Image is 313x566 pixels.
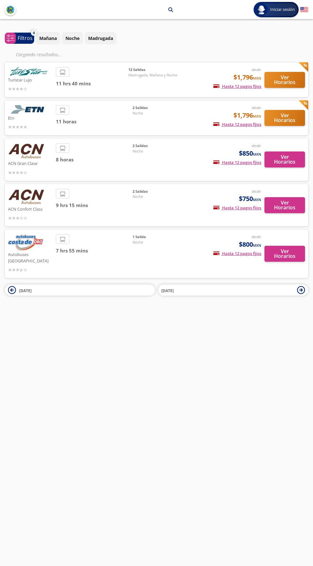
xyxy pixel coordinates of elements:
[5,4,16,15] button: back
[133,143,177,149] span: 2 Salidas
[213,251,261,256] span: Hasta 12 pagos fijos
[56,80,128,87] span: 11 hrs 40 mins
[85,32,117,44] button: Madrugada
[264,72,305,88] button: Ver Horarios
[33,30,35,36] span: 0
[128,67,177,73] span: 12 Salidas
[252,105,261,110] em: desde:
[18,34,33,42] p: Filtros
[161,288,174,293] span: [DATE]
[8,67,50,76] img: Turistar Lujo
[253,76,261,81] small: MXN
[264,110,305,126] button: Ver Horarios
[253,114,261,119] small: MXN
[8,76,53,83] p: Turistar Lujo
[264,151,305,167] button: Ver Horarios
[8,114,53,121] p: Etn
[233,111,261,120] span: $1,796
[253,152,261,157] small: MXN
[8,105,50,114] img: Etn
[158,284,308,296] button: [DATE]
[300,6,308,14] button: English
[253,243,261,248] small: MXN
[133,105,177,111] span: 2 Salidas
[239,194,261,204] span: $750
[253,197,261,202] small: MXN
[39,35,57,42] p: Mañana
[252,67,261,72] em: desde:
[36,32,60,44] button: Mañana
[264,197,305,213] button: Ver Horarios
[268,6,297,13] span: Iniciar sesión
[252,143,261,148] em: desde:
[128,73,177,78] span: Madrugada, Mañana y Noche
[5,284,155,296] button: [DATE]
[8,143,44,159] img: ACN Gran Clase
[8,189,44,205] img: ACN Confort Class
[213,121,261,127] span: Hasta 12 pagos fijos
[133,240,177,245] span: Noche
[8,250,53,264] p: Autobuses [GEOGRAPHIC_DATA]
[213,159,261,165] span: Hasta 12 pagos fijos
[56,118,133,125] span: 11 horas
[133,194,177,199] span: Noche
[56,156,133,163] span: 8 horas
[133,234,177,240] span: 1 Salida
[65,35,80,42] p: Noche
[56,247,133,254] span: 7 hrs 55 mins
[133,189,177,194] span: 2 Salidas
[133,111,177,116] span: Noche
[213,83,261,89] span: Hasta 12 pagos fijos
[8,159,53,167] p: ACN Gran Clase
[62,32,83,44] button: Noche
[239,149,261,158] span: $850
[88,35,113,42] p: Madrugada
[149,6,164,13] p: Puebla
[16,51,62,58] em: Cargando resultados ...
[95,6,141,13] p: [GEOGRAPHIC_DATA]
[264,246,305,262] button: Ver Horarios
[5,33,34,44] button: 0Filtros
[252,234,261,239] em: desde:
[233,73,261,82] span: $1,796
[239,240,261,249] span: $800
[56,202,133,209] span: 9 hrs 15 mins
[133,149,177,154] span: Noche
[8,234,43,250] img: Autobuses Costa de Oro
[252,189,261,194] em: desde:
[8,205,53,213] p: ACN Confort Class
[19,288,32,293] span: [DATE]
[213,205,261,211] span: Hasta 12 pagos fijos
